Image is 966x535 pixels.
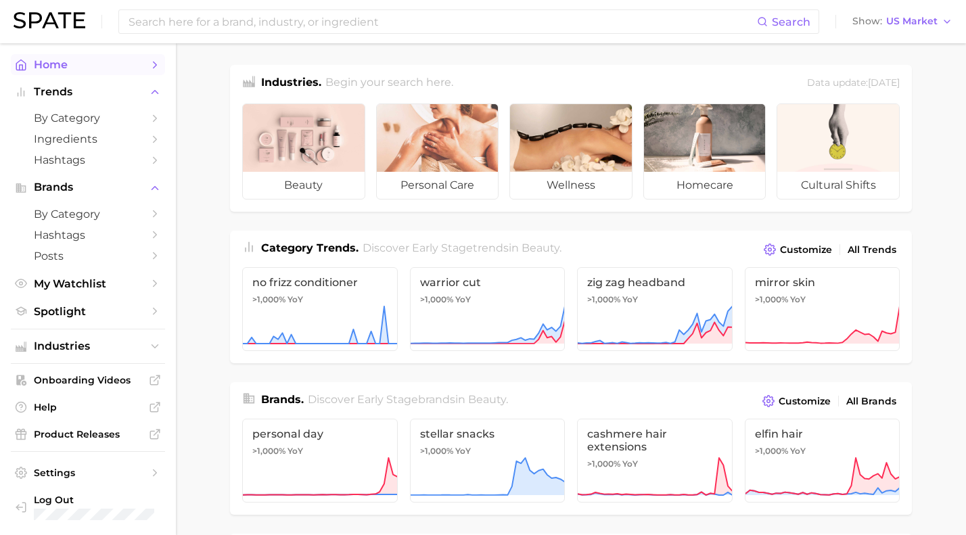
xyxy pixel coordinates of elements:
[587,276,722,289] span: zig zag headband
[455,294,471,305] span: YoY
[760,240,835,259] button: Customize
[242,267,398,351] a: no frizz conditioner>1,000% YoY
[252,427,388,440] span: personal day
[261,241,359,254] span: Category Trends .
[745,267,900,351] a: mirror skin>1,000% YoY
[886,18,938,25] span: US Market
[11,246,165,266] a: Posts
[577,267,733,351] a: zig zag headband>1,000% YoY
[252,446,285,456] span: >1,000%
[587,427,722,453] span: cashmere hair extensions
[325,74,453,93] h2: Begin your search here.
[377,172,499,199] span: personal care
[11,82,165,102] button: Trends
[807,74,900,93] div: Data update: [DATE]
[34,428,142,440] span: Product Releases
[779,396,831,407] span: Customize
[755,294,788,304] span: >1,000%
[852,18,882,25] span: Show
[410,419,566,503] a: stellar snacks>1,000% YoY
[790,294,806,305] span: YoY
[755,276,890,289] span: mirror skin
[287,294,303,305] span: YoY
[11,424,165,444] a: Product Releases
[622,294,638,305] span: YoY
[455,446,471,457] span: YoY
[587,294,620,304] span: >1,000%
[777,172,899,199] span: cultural shifts
[420,446,453,456] span: >1,000%
[843,392,900,411] a: All Brands
[755,446,788,456] span: >1,000%
[242,103,365,200] a: beauty
[34,277,142,290] span: My Watchlist
[644,172,766,199] span: homecare
[577,419,733,503] a: cashmere hair extensions>1,000% YoY
[510,172,632,199] span: wellness
[772,16,810,28] span: Search
[745,419,900,503] a: elfin hair>1,000% YoY
[420,276,555,289] span: warrior cut
[11,225,165,246] a: Hashtags
[848,244,896,256] span: All Trends
[34,208,142,220] span: by Category
[11,301,165,322] a: Spotlight
[11,490,165,524] a: Log out. Currently logged in with e-mail ecromp@herocosmetics.us.
[11,463,165,483] a: Settings
[243,172,365,199] span: beauty
[34,154,142,166] span: Hashtags
[14,12,85,28] img: SPATE
[11,177,165,197] button: Brands
[780,244,832,256] span: Customize
[755,427,890,440] span: elfin hair
[410,267,566,351] a: warrior cut>1,000% YoY
[522,241,559,254] span: beauty
[11,54,165,75] a: Home
[376,103,499,200] a: personal care
[34,340,142,352] span: Industries
[11,273,165,294] a: My Watchlist
[252,294,285,304] span: >1,000%
[261,393,304,406] span: Brands .
[11,336,165,356] button: Industries
[34,112,142,124] span: by Category
[643,103,766,200] a: homecare
[127,10,757,33] input: Search here for a brand, industry, or ingredient
[34,86,142,98] span: Trends
[420,294,453,304] span: >1,000%
[790,446,806,457] span: YoY
[34,467,142,479] span: Settings
[242,419,398,503] a: personal day>1,000% YoY
[587,459,620,469] span: >1,000%
[844,241,900,259] a: All Trends
[34,181,142,193] span: Brands
[34,58,142,71] span: Home
[34,494,163,506] span: Log Out
[11,370,165,390] a: Onboarding Videos
[509,103,632,200] a: wellness
[468,393,506,406] span: beauty
[252,276,388,289] span: no frizz conditioner
[759,392,834,411] button: Customize
[34,374,142,386] span: Onboarding Videos
[846,396,896,407] span: All Brands
[11,149,165,170] a: Hashtags
[34,250,142,262] span: Posts
[849,13,956,30] button: ShowUS Market
[11,129,165,149] a: Ingredients
[420,427,555,440] span: stellar snacks
[11,108,165,129] a: by Category
[363,241,561,254] span: Discover Early Stage trends in .
[11,204,165,225] a: by Category
[11,397,165,417] a: Help
[34,229,142,241] span: Hashtags
[287,446,303,457] span: YoY
[777,103,900,200] a: cultural shifts
[34,305,142,318] span: Spotlight
[34,401,142,413] span: Help
[622,459,638,469] span: YoY
[261,74,321,93] h1: Industries.
[34,133,142,145] span: Ingredients
[308,393,508,406] span: Discover Early Stage brands in .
